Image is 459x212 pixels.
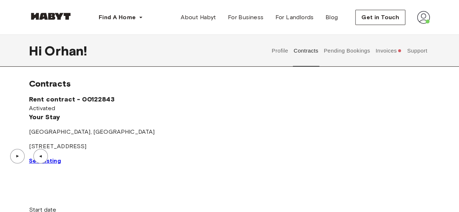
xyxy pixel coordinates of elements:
[29,78,71,89] span: Contracts
[37,154,44,158] div: ▲
[374,35,402,67] button: Invoices
[181,13,216,22] span: About Habyt
[293,35,319,67] button: Contracts
[45,43,87,58] span: Orhan !
[99,13,136,22] span: Find A Home
[355,10,405,25] button: Get in Touch
[29,128,155,136] p: [GEOGRAPHIC_DATA] , [GEOGRAPHIC_DATA]
[29,43,45,58] span: Hi
[29,142,155,151] p: [STREET_ADDRESS]
[29,105,55,112] span: Activated
[14,154,21,158] div: ▲
[93,10,149,25] button: Find A Home
[222,10,270,25] a: For Business
[269,35,430,67] div: user profile tabs
[29,113,60,121] span: Your Stay
[29,13,73,20] img: Habyt
[29,157,61,164] a: See Listing
[228,13,264,22] span: For Business
[175,10,222,25] a: About Habyt
[271,35,289,67] button: Profile
[325,13,338,22] span: Blog
[269,10,319,25] a: For Landlords
[275,13,313,22] span: For Landlords
[29,95,115,103] span: Rent contract - 00122843
[323,35,371,67] button: Pending Bookings
[320,10,344,25] a: Blog
[361,13,399,22] span: Get in Touch
[406,35,428,67] button: Support
[417,11,430,24] img: avatar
